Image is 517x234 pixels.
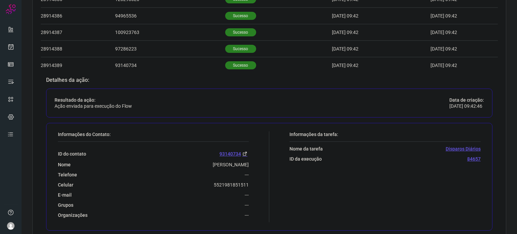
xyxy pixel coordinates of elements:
[449,103,484,109] p: [DATE] 09:42:46
[430,40,478,57] td: [DATE] 09:42
[225,45,256,53] p: Sucesso
[115,40,225,57] td: 97286223
[332,24,430,40] td: [DATE] 09:42
[58,162,71,168] p: Nome
[115,24,225,40] td: 100923763
[46,77,492,83] p: Detalhes da ação:
[214,182,249,188] p: 5521981851511
[225,12,256,20] p: Sucesso
[446,146,481,152] p: Disparos Diários
[430,7,478,24] td: [DATE] 09:42
[7,222,15,230] img: avatar-user-boy.jpg
[245,192,249,198] p: ---
[58,202,73,208] p: Grupos
[245,212,249,218] p: ---
[58,192,72,198] p: E-mail
[58,131,249,137] p: Informações do Contato:
[245,202,249,208] p: ---
[115,7,225,24] td: 94965536
[41,57,115,73] td: 28914389
[225,61,256,69] p: Sucesso
[115,57,225,73] td: 93140734
[289,156,322,162] p: ID da execução
[58,151,86,157] p: ID do contato
[245,172,249,178] p: ---
[55,97,132,103] p: Resultado da ação:
[213,162,249,168] p: [PERSON_NAME]
[41,24,115,40] td: 28914387
[449,97,484,103] p: Data de criação:
[58,182,73,188] p: Celular
[332,7,430,24] td: [DATE] 09:42
[225,28,256,36] p: Sucesso
[332,57,430,73] td: [DATE] 09:42
[430,57,478,73] td: [DATE] 09:42
[219,150,249,158] a: 93140734
[289,131,481,137] p: Informações da tarefa:
[6,4,16,14] img: Logo
[41,7,115,24] td: 28914386
[430,24,478,40] td: [DATE] 09:42
[58,172,77,178] p: Telefone
[58,212,88,218] p: Organizações
[467,156,481,162] p: 84657
[289,146,323,152] p: Nome da tarefa
[41,40,115,57] td: 28914388
[332,40,430,57] td: [DATE] 09:42
[55,103,132,109] p: Ação enviada para execução do Flow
